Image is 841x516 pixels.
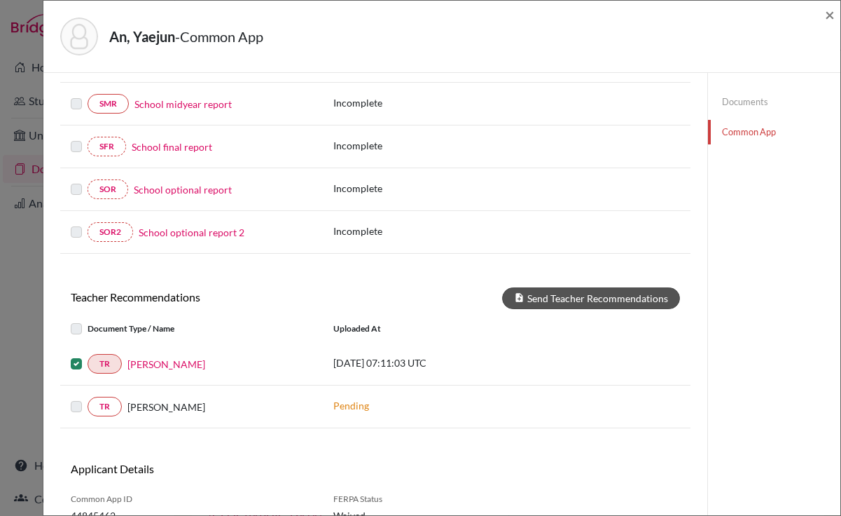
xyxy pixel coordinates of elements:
[825,6,835,23] button: Close
[323,320,533,337] div: Uploaded at
[134,182,232,197] a: School optional report
[88,137,126,156] a: SFR
[333,181,478,196] p: Incomplete
[333,138,478,153] p: Incomplete
[88,354,122,374] a: TR
[175,28,263,45] span: - Common App
[333,355,522,370] p: [DATE] 07:11:03 UTC
[139,225,244,240] a: School optional report 2
[60,320,323,337] div: Document Type / Name
[127,357,205,372] a: [PERSON_NAME]
[60,290,375,304] h6: Teacher Recommendations
[127,400,205,414] span: [PERSON_NAME]
[88,222,133,242] a: SOR2
[88,179,128,199] a: SOR
[502,287,680,309] button: Send Teacher Recommendations
[88,397,122,416] a: TR
[825,4,835,25] span: ×
[333,224,478,238] p: Incomplete
[333,493,470,505] span: FERPA Status
[71,493,312,505] span: Common App ID
[134,97,232,111] a: School midyear report
[708,90,840,114] a: Documents
[71,462,365,475] h6: Applicant Details
[88,94,129,114] a: SMR
[132,140,212,154] a: School final report
[109,28,175,45] strong: An, Yaejun
[333,95,478,110] p: Incomplete
[333,398,522,413] p: Pending
[708,120,840,144] a: Common App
